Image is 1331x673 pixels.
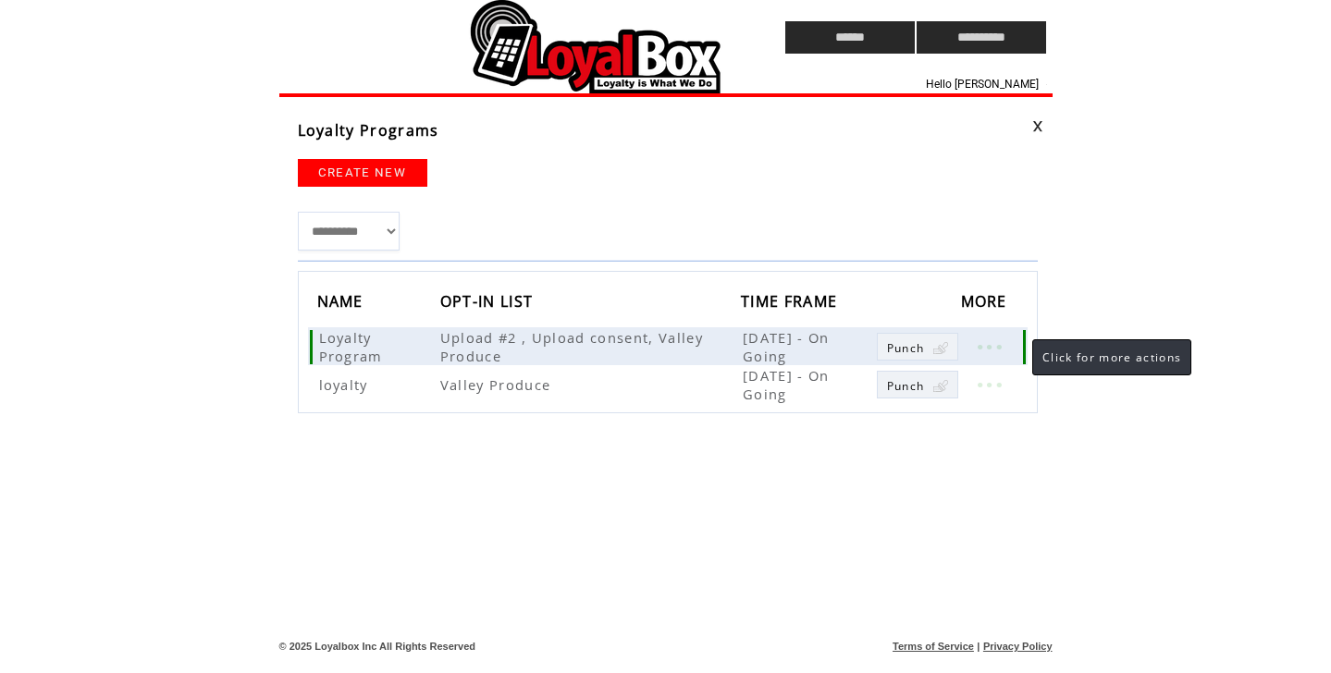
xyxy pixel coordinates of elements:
span: Open a punch screen [887,340,925,356]
img: Punch_Icon.png [933,380,948,392]
span: TIME FRAME [741,287,842,321]
span: Click for more actions [1042,349,1181,365]
span: Upload #2 , Upload consent, Valley Produce [440,328,703,365]
span: [DATE] - On Going [743,366,830,403]
a: Punch [877,333,959,361]
span: MORE [961,287,1012,321]
span: Hello [PERSON_NAME] [926,78,1039,91]
span: © 2025 Loyalbox Inc All Rights Reserved [279,641,476,652]
span: Valley Produce [440,375,556,394]
span: Loyalty Program [319,328,388,365]
a: Punch [877,371,959,398]
a: Privacy Policy [983,641,1053,652]
a: OPT-IN LIST [440,295,538,306]
a: TIME FRAME [741,295,842,306]
span: Open a punch screen [887,378,925,394]
img: Punch_Icon.png [933,342,948,354]
span: [DATE] - On Going [743,328,830,365]
span: loyalty [319,375,373,394]
span: NAME [317,287,368,321]
a: NAME [317,295,368,306]
span: Loyalty Programs [298,120,439,141]
span: | [977,641,980,652]
a: Terms of Service [893,641,974,652]
span: OPT-IN LIST [440,287,538,321]
a: CREATE NEW [298,159,427,187]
